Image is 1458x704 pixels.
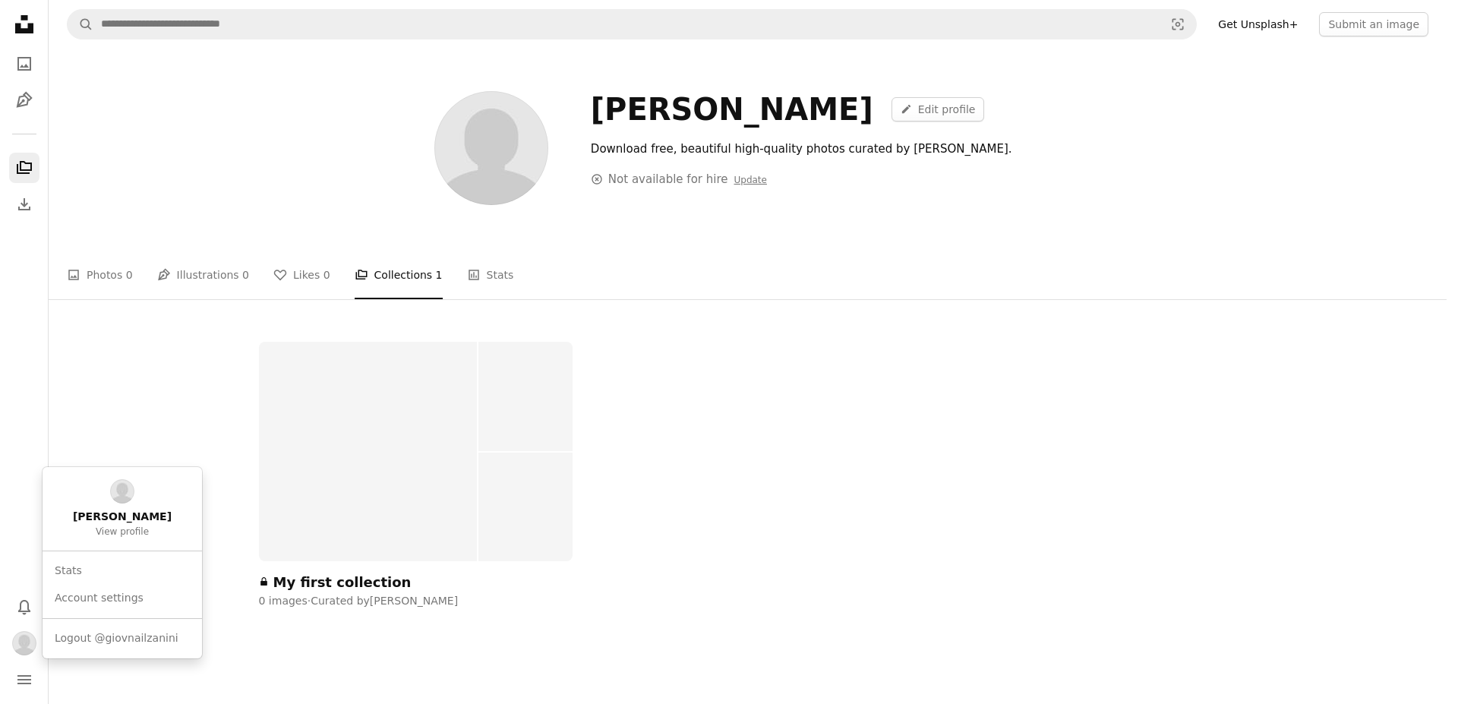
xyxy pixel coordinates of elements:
[43,467,202,658] div: Profile
[12,631,36,655] img: Avatar of user Giovani Liskoski Zanini
[96,526,149,538] span: View profile
[55,631,178,646] span: Logout @giovnailzanini
[49,585,196,612] a: Account settings
[49,557,196,585] a: Stats
[73,510,172,525] span: [PERSON_NAME]
[9,628,39,658] button: Profile
[110,479,134,504] img: Avatar of user Giovani Liskoski Zanini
